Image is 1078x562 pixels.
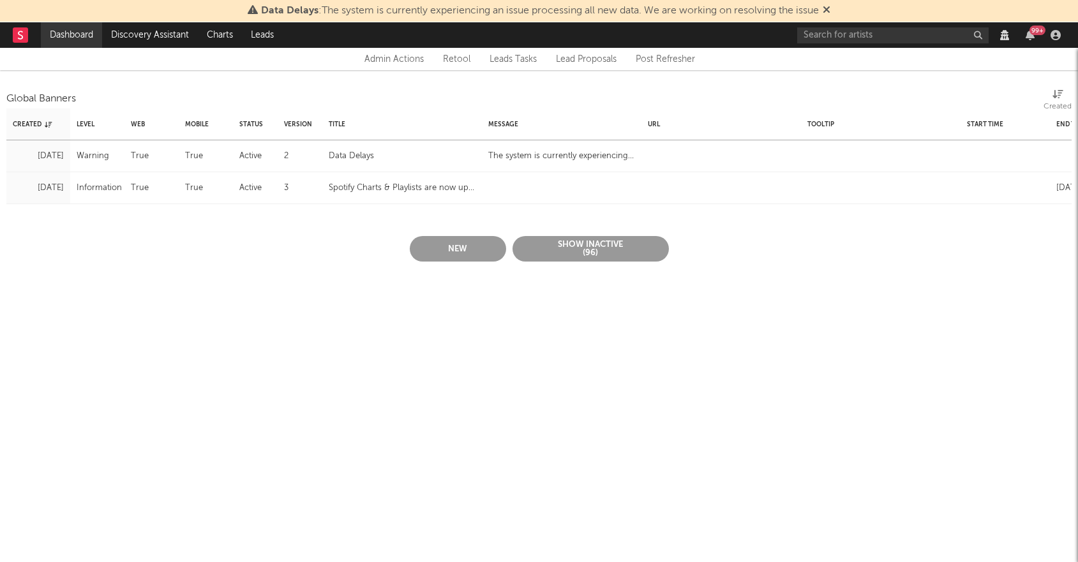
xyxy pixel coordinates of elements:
[261,6,318,16] span: Data Delays
[488,110,518,138] div: Message
[329,149,374,164] div: Data Delays
[329,110,345,138] div: Title
[513,236,669,262] button: Show inactive (96)
[1044,89,1072,114] div: Created
[648,110,660,138] div: URL
[185,181,203,196] div: true
[185,149,203,164] div: true
[198,22,242,48] a: Charts
[556,52,617,67] a: Lead Proposals
[284,149,288,164] div: 2
[239,181,262,196] div: active
[77,110,94,138] div: Level
[284,110,312,138] div: Version
[329,181,475,196] div: Spotify Charts & Playlists are now updating
[364,52,424,67] div: Admin Actions
[185,110,209,138] div: Mobile
[102,22,198,48] a: Discovery Assistant
[410,236,506,262] button: New
[443,52,470,67] a: Retool
[636,52,695,67] a: Post Refresher
[131,181,149,196] div: true
[6,89,76,108] div: Global Banners
[261,6,819,16] span: : The system is currently experiencing an issue processing all new data. We are working on resolv...
[1029,26,1045,35] div: 99 +
[490,52,537,67] a: Leads Tasks
[13,149,64,164] div: [DATE]
[1026,30,1035,40] button: 99+
[284,181,288,196] div: 3
[967,110,1003,138] div: Start Time
[242,22,283,48] a: Leads
[488,149,635,164] div: The system is currently experiencing an issue processing all new data. We are working on resolvin...
[797,27,989,43] input: Search for artists
[13,110,52,138] div: Created
[131,110,145,138] div: Web
[13,181,64,196] div: [DATE]
[77,181,122,196] div: information
[131,149,149,164] div: true
[239,110,263,138] div: Status
[807,110,834,138] div: Tooltip
[41,22,102,48] a: Dashboard
[239,149,262,164] div: active
[1044,99,1072,114] div: Created
[77,149,109,164] div: warning
[823,6,830,16] span: Dismiss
